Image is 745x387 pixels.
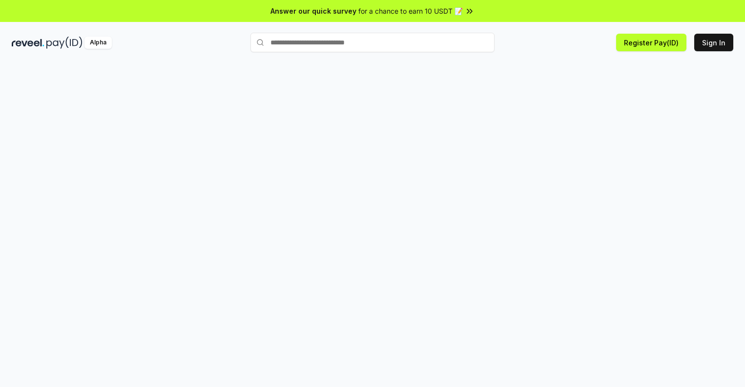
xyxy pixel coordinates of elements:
[694,34,733,51] button: Sign In
[12,37,44,49] img: reveel_dark
[358,6,463,16] span: for a chance to earn 10 USDT 📝
[270,6,356,16] span: Answer our quick survey
[46,37,83,49] img: pay_id
[84,37,112,49] div: Alpha
[616,34,686,51] button: Register Pay(ID)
